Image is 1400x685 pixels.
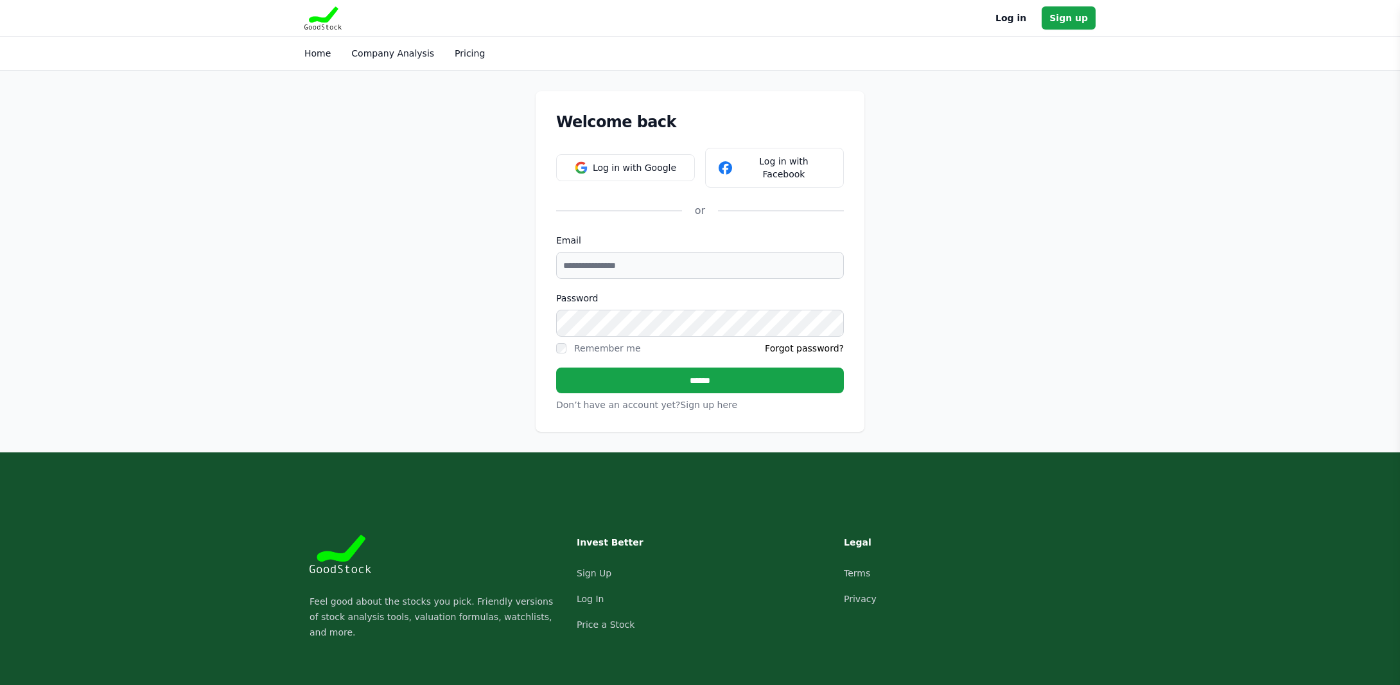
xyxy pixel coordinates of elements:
[705,148,844,188] button: Log in with Facebook
[310,535,371,573] img: Goodstock Logo
[304,6,342,30] img: Goodstock Logo
[844,568,870,578] a: Terms
[995,10,1026,26] a: Log in
[556,234,844,247] label: Email
[351,48,434,58] a: Company Analysis
[556,292,844,305] label: Password
[680,400,737,410] a: Sign up here
[304,48,331,58] a: Home
[844,535,957,550] h3: Legal
[682,203,718,218] div: or
[556,398,844,411] p: Don’t have an account yet?
[844,594,877,604] a: Privacy
[1042,6,1096,30] a: Sign up
[765,342,844,355] a: Forgot password?
[556,112,844,132] h1: Welcome back
[556,154,695,181] button: Log in with Google
[310,594,556,640] p: Feel good about the stocks you pick. Friendly versions of stock analysis tools, valuation formula...
[577,594,604,604] a: Log In
[577,535,690,550] h3: Invest Better
[577,568,611,578] a: Sign Up
[577,619,634,630] a: Price a Stock
[574,343,641,353] label: Remember me
[455,48,485,58] a: Pricing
